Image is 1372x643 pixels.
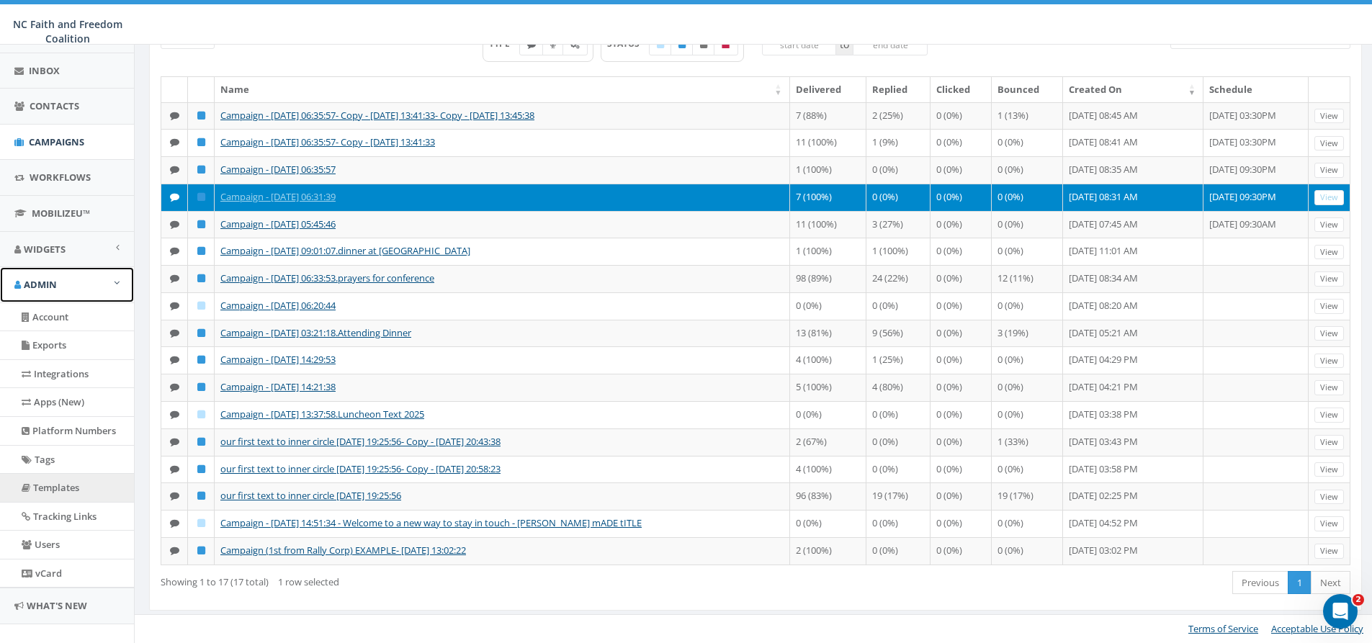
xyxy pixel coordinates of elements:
[197,274,205,283] i: Published
[790,265,866,292] td: 98 (89%)
[1314,462,1344,477] a: View
[1314,326,1344,341] a: View
[197,355,205,364] i: Published
[197,382,205,392] i: Published
[692,34,715,55] label: Unpublished
[992,346,1063,374] td: 0 (0%)
[170,518,179,528] i: Text SMS
[790,292,866,320] td: 0 (0%)
[790,401,866,428] td: 0 (0%)
[992,77,1063,102] th: Bounced
[170,410,179,419] i: Text SMS
[170,328,179,338] i: Text SMS
[866,428,931,456] td: 0 (0%)
[790,346,866,374] td: 4 (100%)
[931,156,992,184] td: 0 (0%)
[170,546,179,555] i: Text SMS
[220,109,534,122] a: Campaign - [DATE] 06:35:57- Copy - [DATE] 13:41:33- Copy - [DATE] 13:45:38
[671,34,694,55] label: Published
[1063,238,1203,265] td: [DATE] 11:01 AM
[866,510,931,537] td: 0 (0%)
[1314,299,1344,314] a: View
[1203,211,1309,238] td: [DATE] 09:30AM
[29,64,60,77] span: Inbox
[931,456,992,483] td: 0 (0%)
[678,40,686,49] i: Published
[931,77,992,102] th: Clicked
[790,428,866,456] td: 2 (67%)
[1203,129,1309,156] td: [DATE] 03:30PM
[1232,571,1288,595] a: Previous
[992,537,1063,565] td: 0 (0%)
[1063,346,1203,374] td: [DATE] 04:29 PM
[220,408,424,421] a: Campaign - [DATE] 13:37:58.Luncheon Text 2025
[1063,184,1203,211] td: [DATE] 08:31 AM
[1063,129,1203,156] td: [DATE] 08:41 AM
[1314,354,1344,369] a: View
[1063,456,1203,483] td: [DATE] 03:58 PM
[170,111,179,120] i: Text SMS
[197,491,205,500] i: Published
[24,243,66,256] span: Widgets
[570,40,580,49] i: Automated Message
[161,570,644,589] div: Showing 1 to 17 (17 total)
[992,292,1063,320] td: 0 (0%)
[170,138,179,147] i: Text SMS
[197,437,205,446] i: Published
[519,34,544,55] label: Text SMS
[790,537,866,565] td: 2 (100%)
[931,537,992,565] td: 0 (0%)
[220,299,336,312] a: Campaign - [DATE] 06:20:44
[527,40,536,49] i: Text SMS
[931,102,992,130] td: 0 (0%)
[197,518,205,528] i: Draft
[197,328,205,338] i: Published
[992,184,1063,211] td: 0 (0%)
[992,510,1063,537] td: 0 (0%)
[1203,77,1309,102] th: Schedule
[1063,102,1203,130] td: [DATE] 08:45 AM
[220,489,401,502] a: our first text to inner circle [DATE] 19:25:56
[170,220,179,229] i: Text SMS
[931,401,992,428] td: 0 (0%)
[866,456,931,483] td: 0 (0%)
[866,292,931,320] td: 0 (0%)
[790,374,866,401] td: 5 (100%)
[866,537,931,565] td: 0 (0%)
[992,102,1063,130] td: 1 (13%)
[197,111,205,120] i: Published
[790,129,866,156] td: 11 (100%)
[24,278,57,291] span: Admin
[30,99,79,112] span: Contacts
[170,355,179,364] i: Text SMS
[866,77,931,102] th: Replied
[197,301,205,310] i: Draft
[197,138,205,147] i: Published
[866,482,931,510] td: 19 (17%)
[1311,571,1350,595] a: Next
[790,102,866,130] td: 7 (88%)
[931,184,992,211] td: 0 (0%)
[790,184,866,211] td: 7 (100%)
[1314,136,1344,151] a: View
[29,135,84,148] span: Campaigns
[1063,482,1203,510] td: [DATE] 02:25 PM
[931,292,992,320] td: 0 (0%)
[790,77,866,102] th: Delivered
[866,102,931,130] td: 2 (25%)
[197,410,205,419] i: Draft
[866,211,931,238] td: 3 (27%)
[836,34,853,55] span: to
[550,40,556,49] i: Ringless Voice Mail
[542,34,564,55] label: Ringless Voice Mail
[1314,245,1344,260] a: View
[220,163,336,176] a: Campaign - [DATE] 06:35:57
[220,380,336,393] a: Campaign - [DATE] 14:21:38
[170,301,179,310] i: Text SMS
[1063,211,1203,238] td: [DATE] 07:45 AM
[1314,435,1344,450] a: View
[220,326,411,339] a: Campaign - [DATE] 03:21:18.Attending Dinner
[220,462,501,475] a: our first text to inner circle [DATE] 19:25:56- Copy - [DATE] 20:58:23
[170,192,179,202] i: Text SMS
[220,135,435,148] a: Campaign - [DATE] 06:35:57- Copy - [DATE] 13:41:33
